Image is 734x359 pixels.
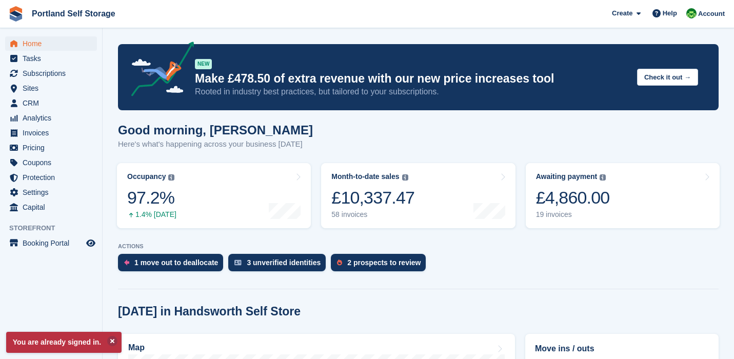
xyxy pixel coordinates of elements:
[535,343,709,355] h2: Move ins / outs
[600,174,606,181] img: icon-info-grey-7440780725fd019a000dd9b08b2336e03edf1995a4989e88bcd33f0948082b44.svg
[686,8,697,18] img: Ryan Stevens
[5,236,97,250] a: menu
[23,51,84,66] span: Tasks
[127,187,176,208] div: 97.2%
[331,172,399,181] div: Month-to-date sales
[5,185,97,200] a: menu
[337,260,342,266] img: prospect-51fa495bee0391a8d652442698ab0144808aea92771e9ea1ae160a38d050c398.svg
[5,81,97,95] a: menu
[23,155,84,170] span: Coupons
[23,200,84,214] span: Capital
[5,36,97,51] a: menu
[195,59,212,69] div: NEW
[28,5,120,22] a: Portland Self Storage
[118,305,301,318] h2: [DATE] in Handsworth Self Store
[5,155,97,170] a: menu
[612,8,632,18] span: Create
[23,36,84,51] span: Home
[234,260,242,266] img: verify_identity-adf6edd0f0f0b5bbfe63781bf79b02c33cf7c696d77639b501bdc392416b5a36.svg
[23,111,84,125] span: Analytics
[228,254,331,276] a: 3 unverified identities
[6,332,122,353] p: You are already signed in.
[698,9,725,19] span: Account
[347,258,421,267] div: 2 prospects to review
[5,141,97,155] a: menu
[123,42,194,100] img: price-adjustments-announcement-icon-8257ccfd72463d97f412b2fc003d46551f7dbcb40ab6d574587a9cd5c0d94...
[331,187,414,208] div: £10,337.47
[117,163,311,228] a: Occupancy 97.2% 1.4% [DATE]
[23,185,84,200] span: Settings
[536,210,610,219] div: 19 invoices
[23,126,84,140] span: Invoices
[5,200,97,214] a: menu
[168,174,174,181] img: icon-info-grey-7440780725fd019a000dd9b08b2336e03edf1995a4989e88bcd33f0948082b44.svg
[118,243,719,250] p: ACTIONS
[9,223,102,233] span: Storefront
[124,260,129,266] img: move_outs_to_deallocate_icon-f764333ba52eb49d3ac5e1228854f67142a1ed5810a6f6cc68b1a99e826820c5.svg
[8,6,24,22] img: stora-icon-8386f47178a22dfd0bd8f6a31ec36ba5ce8667c1dd55bd0f319d3a0aa187defe.svg
[118,254,228,276] a: 1 move out to deallocate
[402,174,408,181] img: icon-info-grey-7440780725fd019a000dd9b08b2336e03edf1995a4989e88bcd33f0948082b44.svg
[118,123,313,137] h1: Good morning, [PERSON_NAME]
[23,141,84,155] span: Pricing
[536,172,598,181] div: Awaiting payment
[536,187,610,208] div: £4,860.00
[331,254,431,276] a: 2 prospects to review
[85,237,97,249] a: Preview store
[23,236,84,250] span: Booking Portal
[526,163,720,228] a: Awaiting payment £4,860.00 19 invoices
[23,96,84,110] span: CRM
[637,69,698,86] button: Check it out →
[5,51,97,66] a: menu
[5,170,97,185] a: menu
[127,210,176,219] div: 1.4% [DATE]
[23,170,84,185] span: Protection
[23,66,84,81] span: Subscriptions
[331,210,414,219] div: 58 invoices
[321,163,515,228] a: Month-to-date sales £10,337.47 58 invoices
[247,258,321,267] div: 3 unverified identities
[5,126,97,140] a: menu
[5,96,97,110] a: menu
[663,8,677,18] span: Help
[5,66,97,81] a: menu
[134,258,218,267] div: 1 move out to deallocate
[195,86,629,97] p: Rooted in industry best practices, but tailored to your subscriptions.
[127,172,166,181] div: Occupancy
[23,81,84,95] span: Sites
[5,111,97,125] a: menu
[118,138,313,150] p: Here's what's happening across your business [DATE]
[195,71,629,86] p: Make £478.50 of extra revenue with our new price increases tool
[128,343,145,352] h2: Map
